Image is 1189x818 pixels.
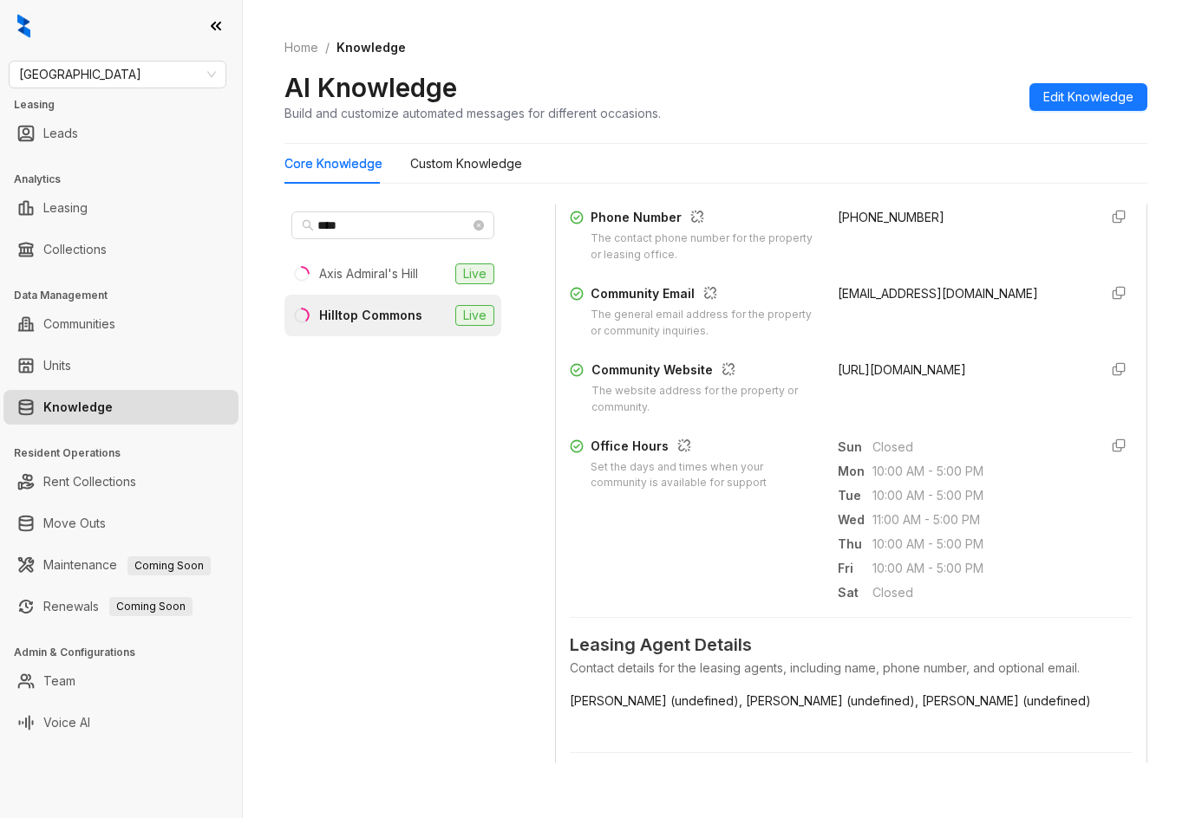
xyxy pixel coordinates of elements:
[3,390,238,425] li: Knowledge
[838,462,872,481] span: Mon
[872,583,1085,602] span: Closed
[591,307,817,340] div: The general email address for the property or community inquiries.
[3,116,238,151] li: Leads
[570,659,1133,678] div: Contact details for the leasing agents, including name, phone number, and optional email.
[838,510,872,529] span: Wed
[591,208,817,230] div: Phone Number
[14,172,242,187] h3: Analytics
[109,597,193,616] span: Coming Soon
[43,705,90,740] a: Voice AI
[872,535,1085,554] span: 10:00 AM - 5:00 PM
[474,220,484,230] span: close-circle
[872,438,1085,457] span: Closed
[872,462,1085,481] span: 10:00 AM - 5:00 PM
[838,583,872,602] span: Sat
[3,548,238,582] li: Maintenance
[43,191,88,225] a: Leasing
[410,154,522,173] div: Custom Knowledge
[281,38,322,57] a: Home
[302,219,314,231] span: search
[838,486,872,505] span: Tue
[3,664,238,698] li: Team
[1043,88,1133,107] span: Edit Knowledge
[3,506,238,541] li: Move Outs
[591,437,817,459] div: Office Hours
[284,154,382,173] div: Core Knowledge
[43,664,75,698] a: Team
[319,306,422,325] div: Hilltop Commons
[570,691,1133,711] span: [PERSON_NAME] (undefined), [PERSON_NAME] (undefined), [PERSON_NAME] (undefined)
[3,464,238,499] li: Rent Collections
[43,506,106,541] a: Move Outs
[838,210,944,224] span: [PHONE_NUMBER]
[43,589,193,624] a: RenewalsComing Soon
[14,288,242,303] h3: Data Management
[14,645,242,660] h3: Admin & Configurations
[336,40,406,55] span: Knowledge
[43,307,115,341] a: Communities
[43,464,136,499] a: Rent Collections
[591,383,817,416] div: The website address for the property or community.
[838,438,872,457] span: Sun
[43,116,78,151] a: Leads
[43,348,71,383] a: Units
[3,589,238,624] li: Renewals
[838,286,1038,301] span: [EMAIL_ADDRESS][DOMAIN_NAME]
[43,232,107,267] a: Collections
[591,284,817,307] div: Community Email
[591,230,817,263] div: The contact phone number for the property or leasing office.
[591,360,817,383] div: Community Website
[872,486,1085,505] span: 10:00 AM - 5:00 PM
[838,559,872,578] span: Fri
[17,14,30,38] img: logo
[872,510,1085,529] span: 11:00 AM - 5:00 PM
[3,191,238,225] li: Leasing
[872,559,1085,578] span: 10:00 AM - 5:00 PM
[838,362,966,377] span: [URL][DOMAIN_NAME]
[325,38,330,57] li: /
[3,232,238,267] li: Collections
[3,705,238,740] li: Voice AI
[3,307,238,341] li: Communities
[591,459,817,492] div: Set the days and times when your community is available for support
[14,445,242,461] h3: Resident Operations
[570,632,1133,659] span: Leasing Agent Details
[284,71,457,104] h2: AI Knowledge
[455,263,494,284] span: Live
[3,348,238,383] li: Units
[284,104,661,122] div: Build and customize automated messages for different occasions.
[43,390,113,425] a: Knowledge
[19,62,216,88] span: Fairfield
[14,97,242,113] h3: Leasing
[127,556,211,575] span: Coming Soon
[1029,83,1147,111] button: Edit Knowledge
[838,535,872,554] span: Thu
[319,264,418,283] div: Axis Admiral's Hill
[455,305,494,326] span: Live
